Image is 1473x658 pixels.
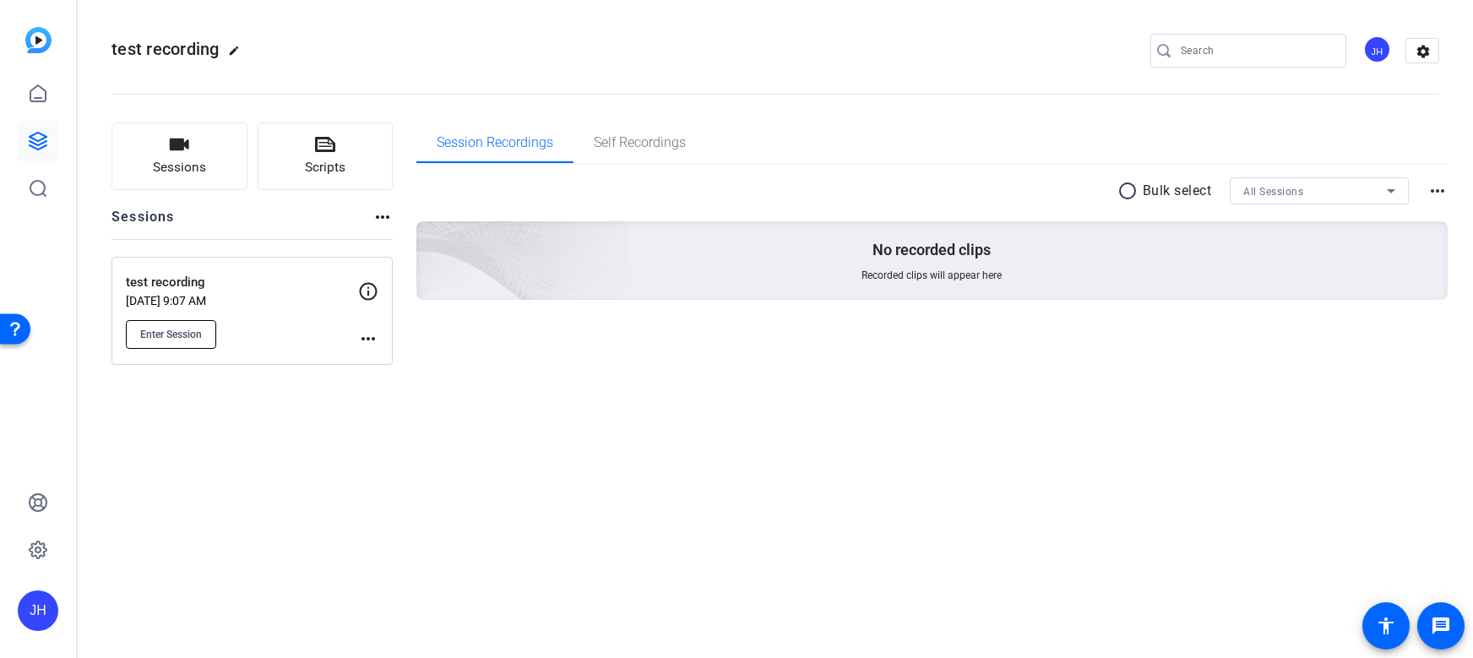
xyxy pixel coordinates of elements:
[1363,35,1393,65] ngx-avatar: Jason Hughes
[1406,39,1440,64] mat-icon: settings
[1243,186,1303,198] span: All Sessions
[358,329,378,349] mat-icon: more_horiz
[111,207,175,239] h2: Sessions
[1431,616,1451,636] mat-icon: message
[872,240,991,260] p: No recorded clips
[153,158,206,177] span: Sessions
[227,54,630,421] img: embarkstudio-empty-session.png
[1363,35,1391,63] div: JH
[372,207,393,227] mat-icon: more_horiz
[862,269,1002,282] span: Recorded clips will appear here
[140,328,202,341] span: Enter Session
[18,590,58,631] div: JH
[126,320,216,349] button: Enter Session
[594,136,686,150] span: Self Recordings
[1117,181,1143,201] mat-icon: radio_button_unchecked
[1143,181,1212,201] p: Bulk select
[437,136,553,150] span: Session Recordings
[25,27,52,53] img: blue-gradient.svg
[258,122,394,190] button: Scripts
[126,273,358,292] p: test recording
[1181,41,1333,61] input: Search
[111,122,247,190] button: Sessions
[111,39,220,59] span: test recording
[1427,181,1448,201] mat-icon: more_horiz
[1376,616,1396,636] mat-icon: accessibility
[126,294,358,307] p: [DATE] 9:07 AM
[305,158,345,177] span: Scripts
[228,45,248,65] mat-icon: edit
